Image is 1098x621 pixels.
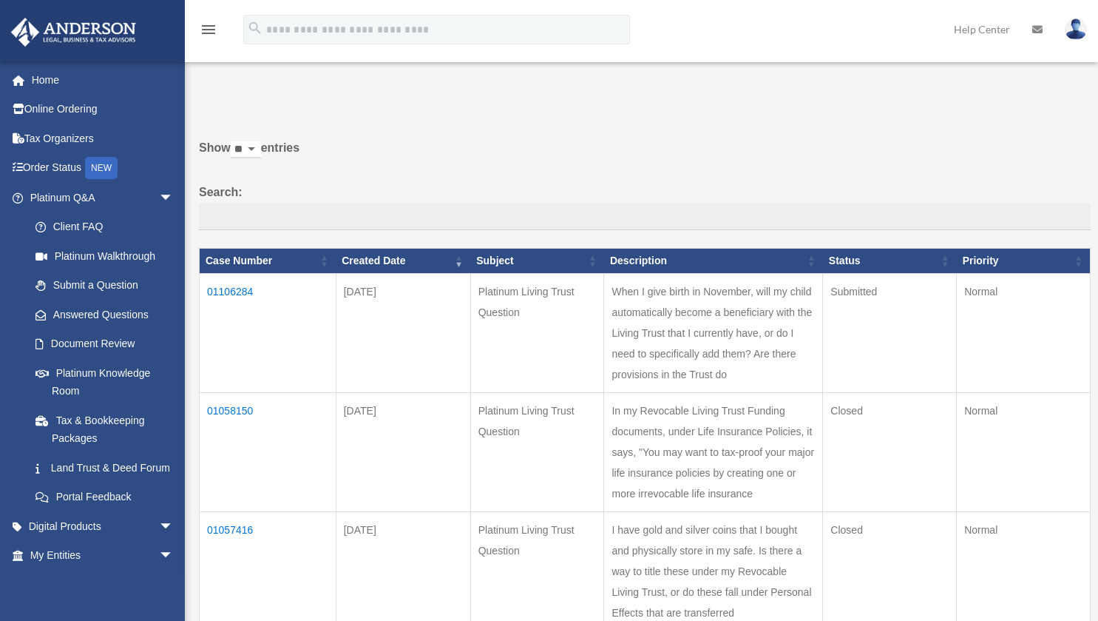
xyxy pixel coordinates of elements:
a: Client FAQ [21,212,189,242]
span: arrow_drop_down [159,183,189,213]
a: Order StatusNEW [10,153,196,184]
th: Status: activate to sort column ascending [823,249,957,274]
div: NEW [85,157,118,179]
th: Description: activate to sort column ascending [604,249,823,274]
a: Tax & Bookkeeping Packages [21,406,189,453]
a: Home [10,65,196,95]
label: Search: [199,182,1091,231]
td: When I give birth in November, will my child automatically become a beneficiary with the Living T... [604,274,823,393]
th: Created Date: activate to sort column ascending [336,249,470,274]
a: Land Trust & Deed Forum [21,453,189,483]
td: [DATE] [336,393,470,512]
td: Platinum Living Trust Question [470,274,604,393]
select: Showentries [231,141,261,158]
a: My Entitiesarrow_drop_down [10,541,196,571]
td: Submitted [823,274,957,393]
img: User Pic [1065,19,1087,40]
label: Show entries [199,138,1091,173]
a: Online Ordering [10,95,196,124]
td: Closed [823,393,957,512]
i: menu [200,21,217,38]
a: Submit a Question [21,271,189,301]
span: arrow_drop_down [159,570,189,600]
i: search [247,20,263,36]
td: 01058150 [200,393,336,512]
a: Portal Feedback [21,483,189,512]
a: Platinum Knowledge Room [21,358,189,406]
span: arrow_drop_down [159,511,189,542]
td: In my Revocable Living Trust Funding documents, under Life Insurance Policies, it says, "You may ... [604,393,823,512]
th: Priority: activate to sort column ascending [957,249,1091,274]
input: Search: [199,203,1091,231]
img: Anderson Advisors Platinum Portal [7,18,140,47]
td: Platinum Living Trust Question [470,393,604,512]
td: [DATE] [336,274,470,393]
a: Digital Productsarrow_drop_down [10,511,196,541]
a: My Anderson Teamarrow_drop_down [10,570,196,600]
a: Document Review [21,329,189,359]
a: Tax Organizers [10,124,196,153]
span: arrow_drop_down [159,541,189,571]
th: Subject: activate to sort column ascending [470,249,604,274]
a: menu [200,26,217,38]
td: Normal [957,393,1091,512]
td: Normal [957,274,1091,393]
a: Answered Questions [21,300,181,329]
th: Case Number: activate to sort column ascending [200,249,336,274]
a: Platinum Q&Aarrow_drop_down [10,183,189,212]
a: Platinum Walkthrough [21,241,189,271]
td: 01106284 [200,274,336,393]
